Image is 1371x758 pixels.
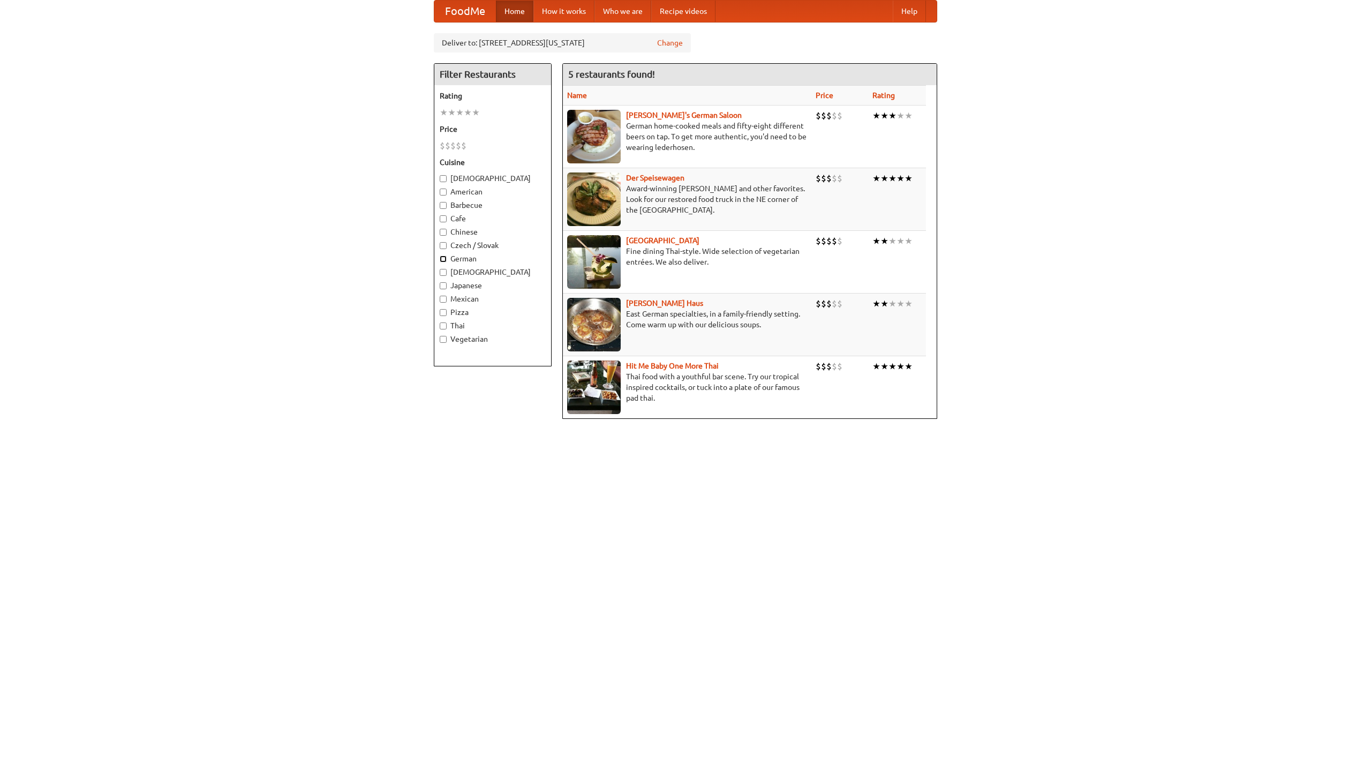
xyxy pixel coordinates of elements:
li: $ [821,110,826,122]
a: Hit Me Baby One More Thai [626,362,719,370]
li: ★ [448,107,456,118]
input: Mexican [440,296,447,303]
li: $ [456,140,461,152]
p: Thai food with a youthful bar scene. Try our tropical inspired cocktails, or tuck into a plate of... [567,371,807,403]
li: ★ [897,110,905,122]
li: $ [832,235,837,247]
li: $ [461,140,466,152]
li: ★ [880,361,888,372]
li: $ [826,235,832,247]
input: Barbecue [440,202,447,209]
li: ★ [905,110,913,122]
li: $ [821,298,826,310]
li: ★ [888,361,897,372]
ng-pluralize: 5 restaurants found! [568,69,655,79]
img: satay.jpg [567,235,621,289]
p: Fine dining Thai-style. Wide selection of vegetarian entrées. We also deliver. [567,246,807,267]
li: $ [826,172,832,184]
input: Cafe [440,215,447,222]
label: [DEMOGRAPHIC_DATA] [440,173,546,184]
label: [DEMOGRAPHIC_DATA] [440,267,546,277]
li: $ [826,110,832,122]
li: ★ [888,298,897,310]
li: ★ [897,298,905,310]
li: $ [832,110,837,122]
li: ★ [888,235,897,247]
label: Pizza [440,307,546,318]
li: $ [837,361,842,372]
input: Czech / Slovak [440,242,447,249]
li: $ [837,110,842,122]
li: ★ [880,235,888,247]
li: ★ [872,110,880,122]
input: Pizza [440,309,447,316]
li: $ [826,298,832,310]
h5: Rating [440,91,546,101]
input: Vegetarian [440,336,447,343]
li: $ [816,361,821,372]
h4: Filter Restaurants [434,64,551,85]
li: ★ [897,361,905,372]
a: Change [657,37,683,48]
li: $ [821,235,826,247]
a: Who we are [594,1,651,22]
li: $ [450,140,456,152]
li: $ [837,298,842,310]
input: Chinese [440,229,447,236]
a: Name [567,91,587,100]
label: Thai [440,320,546,331]
li: ★ [880,172,888,184]
a: [GEOGRAPHIC_DATA] [626,236,699,245]
label: American [440,186,546,197]
a: FoodMe [434,1,496,22]
img: speisewagen.jpg [567,172,621,226]
li: $ [821,172,826,184]
a: Price [816,91,833,100]
label: German [440,253,546,264]
li: $ [832,172,837,184]
li: $ [832,361,837,372]
label: Barbecue [440,200,546,211]
li: ★ [440,107,448,118]
li: $ [837,235,842,247]
li: $ [816,110,821,122]
label: Mexican [440,294,546,304]
input: Thai [440,322,447,329]
li: ★ [905,235,913,247]
li: ★ [880,110,888,122]
li: $ [837,172,842,184]
a: Home [496,1,533,22]
input: Japanese [440,282,447,289]
b: Der Speisewagen [626,174,684,182]
li: ★ [872,361,880,372]
input: [DEMOGRAPHIC_DATA] [440,175,447,182]
input: German [440,256,447,262]
label: Cafe [440,213,546,224]
input: American [440,189,447,196]
img: esthers.jpg [567,110,621,163]
li: ★ [472,107,480,118]
a: Help [893,1,926,22]
h5: Price [440,124,546,134]
li: ★ [872,235,880,247]
li: ★ [905,298,913,310]
li: ★ [905,172,913,184]
li: $ [816,172,821,184]
a: Rating [872,91,895,100]
label: Japanese [440,280,546,291]
p: German home-cooked meals and fifty-eight different beers on tap. To get more authentic, you'd nee... [567,121,807,153]
li: ★ [905,361,913,372]
li: ★ [897,172,905,184]
a: Recipe videos [651,1,715,22]
li: ★ [464,107,472,118]
label: Vegetarian [440,334,546,344]
img: kohlhaus.jpg [567,298,621,351]
li: ★ [872,172,880,184]
li: $ [826,361,832,372]
div: Deliver to: [STREET_ADDRESS][US_STATE] [434,33,691,52]
li: ★ [880,298,888,310]
li: $ [445,140,450,152]
li: ★ [872,298,880,310]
